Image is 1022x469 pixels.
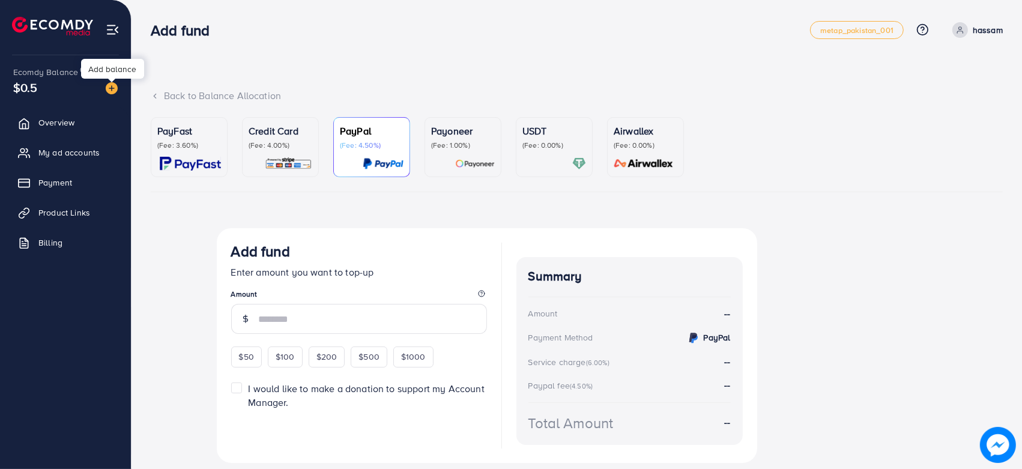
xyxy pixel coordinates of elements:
[38,237,62,249] span: Billing
[358,351,379,363] span: $500
[586,358,609,368] small: (6.00%)
[528,307,558,319] div: Amount
[38,177,72,189] span: Payment
[980,427,1016,463] img: image
[38,147,100,159] span: My ad accounts
[9,141,122,165] a: My ad accounts
[340,124,404,138] p: PayPal
[239,351,254,363] span: $50
[157,141,221,150] p: (Fee: 3.60%)
[572,157,586,171] img: card
[820,26,893,34] span: metap_pakistan_001
[248,382,484,409] span: I would like to make a donation to support my Account Manager.
[431,124,495,138] p: Payoneer
[13,66,78,78] span: Ecomdy Balance
[38,207,90,219] span: Product Links
[614,141,677,150] p: (Fee: 0.00%)
[401,351,426,363] span: $1000
[810,21,904,39] a: metap_pakistan_001
[231,243,290,260] h3: Add fund
[106,82,118,94] img: image
[81,59,144,79] div: Add balance
[455,157,495,171] img: card
[686,331,701,345] img: credit
[249,124,312,138] p: Credit Card
[522,124,586,138] p: USDT
[528,380,597,392] div: Paypal fee
[9,171,122,195] a: Payment
[12,17,93,35] img: logo
[528,331,593,343] div: Payment Method
[522,141,586,150] p: (Fee: 0.00%)
[431,141,495,150] p: (Fee: 1.00%)
[276,351,295,363] span: $100
[724,416,730,429] strong: --
[948,22,1003,38] a: hassam
[13,79,38,96] span: $0.5
[724,307,730,321] strong: --
[363,157,404,171] img: card
[249,141,312,150] p: (Fee: 4.00%)
[724,378,730,392] strong: --
[38,116,74,129] span: Overview
[528,356,613,368] div: Service charge
[231,289,487,304] legend: Amount
[106,23,119,37] img: menu
[9,110,122,135] a: Overview
[265,157,312,171] img: card
[570,381,593,391] small: (4.50%)
[528,413,614,434] div: Total Amount
[231,265,487,279] p: Enter amount you want to top-up
[157,124,221,138] p: PayFast
[9,231,122,255] a: Billing
[151,89,1003,103] div: Back to Balance Allocation
[528,269,731,284] h4: Summary
[610,157,677,171] img: card
[614,124,677,138] p: Airwallex
[704,331,731,343] strong: PayPal
[973,23,1003,37] p: hassam
[724,355,730,368] strong: --
[151,22,219,39] h3: Add fund
[340,141,404,150] p: (Fee: 4.50%)
[9,201,122,225] a: Product Links
[160,157,221,171] img: card
[316,351,337,363] span: $200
